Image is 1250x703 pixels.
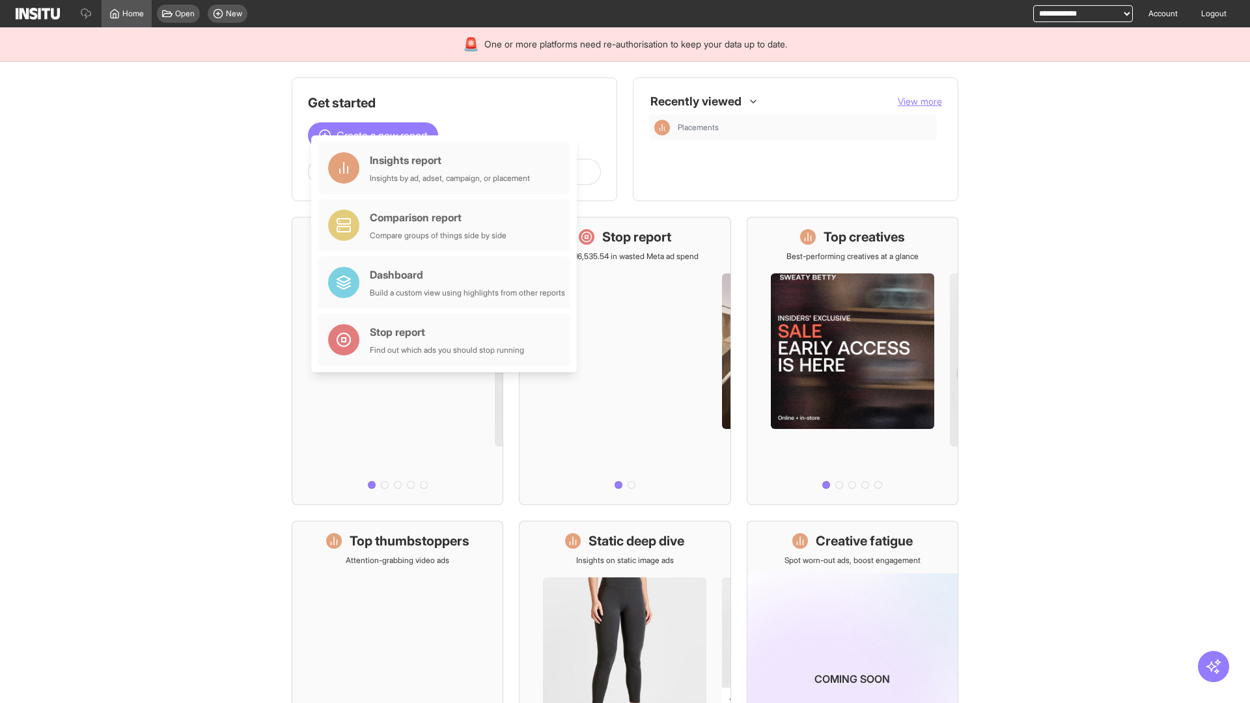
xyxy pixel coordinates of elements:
[678,122,719,133] span: Placements
[576,555,674,566] p: Insights on static image ads
[308,122,438,148] button: Create a new report
[519,217,730,505] a: Stop reportSave £16,535.54 in wasted Meta ad spend
[898,96,942,107] span: View more
[898,95,942,108] button: View more
[484,38,787,51] span: One or more platforms need re-authorisation to keep your data up to date.
[122,8,144,19] span: Home
[463,35,479,53] div: 🚨
[747,217,958,505] a: Top creativesBest-performing creatives at a glance
[350,532,469,550] h1: Top thumbstoppers
[602,228,671,246] h1: Stop report
[308,94,601,112] h1: Get started
[551,251,699,262] p: Save £16,535.54 in wasted Meta ad spend
[678,122,932,133] span: Placements
[370,230,507,241] div: Compare groups of things side by side
[370,345,524,355] div: Find out which ads you should stop running
[370,288,565,298] div: Build a custom view using highlights from other reports
[226,8,242,19] span: New
[370,152,530,168] div: Insights report
[370,173,530,184] div: Insights by ad, adset, campaign, or placement
[370,267,565,283] div: Dashboard
[786,251,919,262] p: Best-performing creatives at a glance
[824,228,905,246] h1: Top creatives
[654,120,670,135] div: Insights
[16,8,60,20] img: Logo
[589,532,684,550] h1: Static deep dive
[346,555,449,566] p: Attention-grabbing video ads
[370,210,507,225] div: Comparison report
[337,128,428,143] span: Create a new report
[370,324,524,340] div: Stop report
[292,217,503,505] a: What's live nowSee all active ads instantly
[175,8,195,19] span: Open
